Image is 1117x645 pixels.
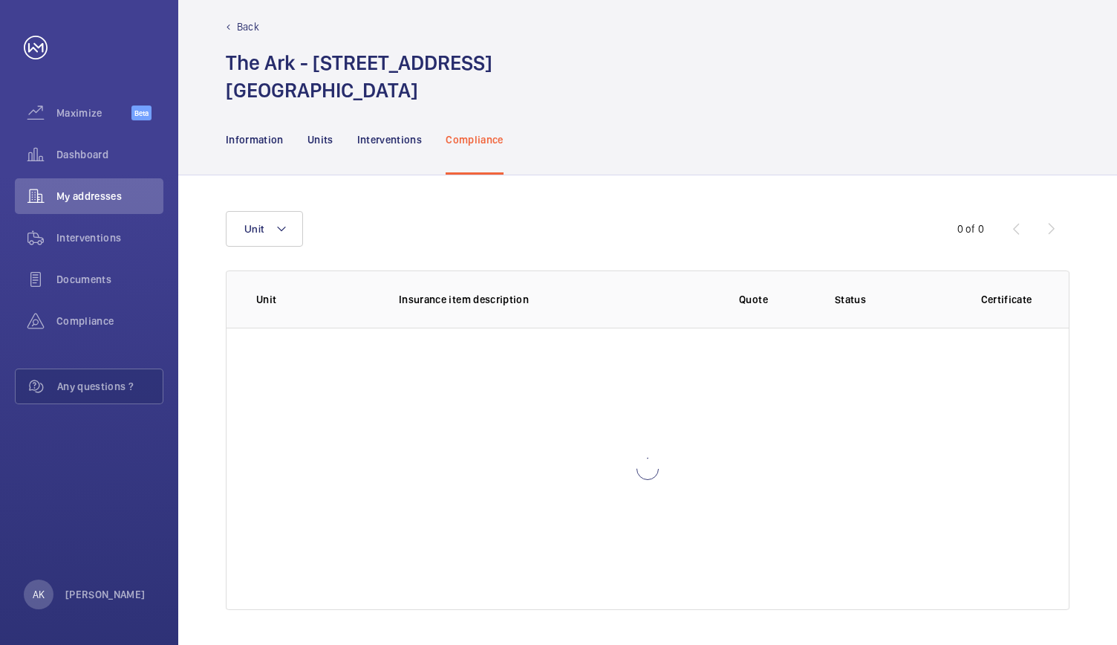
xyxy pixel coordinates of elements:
p: Certificate [974,292,1039,307]
span: Documents [56,272,163,287]
p: Quote [739,292,768,307]
span: Any questions ? [57,379,163,394]
p: Information [226,132,284,147]
span: Compliance [56,314,163,328]
p: Status [835,292,950,307]
span: Interventions [56,230,163,245]
p: [PERSON_NAME] [65,587,146,602]
p: AK [33,587,45,602]
span: My addresses [56,189,163,204]
p: Insurance item description [399,292,672,307]
div: 0 of 0 [957,221,984,236]
span: Maximize [56,106,131,120]
p: Interventions [357,132,423,147]
p: Unit [256,292,375,307]
p: Units [307,132,333,147]
p: Compliance [446,132,504,147]
span: Unit [244,223,264,235]
h1: The Ark - [STREET_ADDRESS] [GEOGRAPHIC_DATA] [226,49,492,104]
p: Back [237,19,259,34]
span: Dashboard [56,147,163,162]
button: Unit [226,211,303,247]
span: Beta [131,106,152,120]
